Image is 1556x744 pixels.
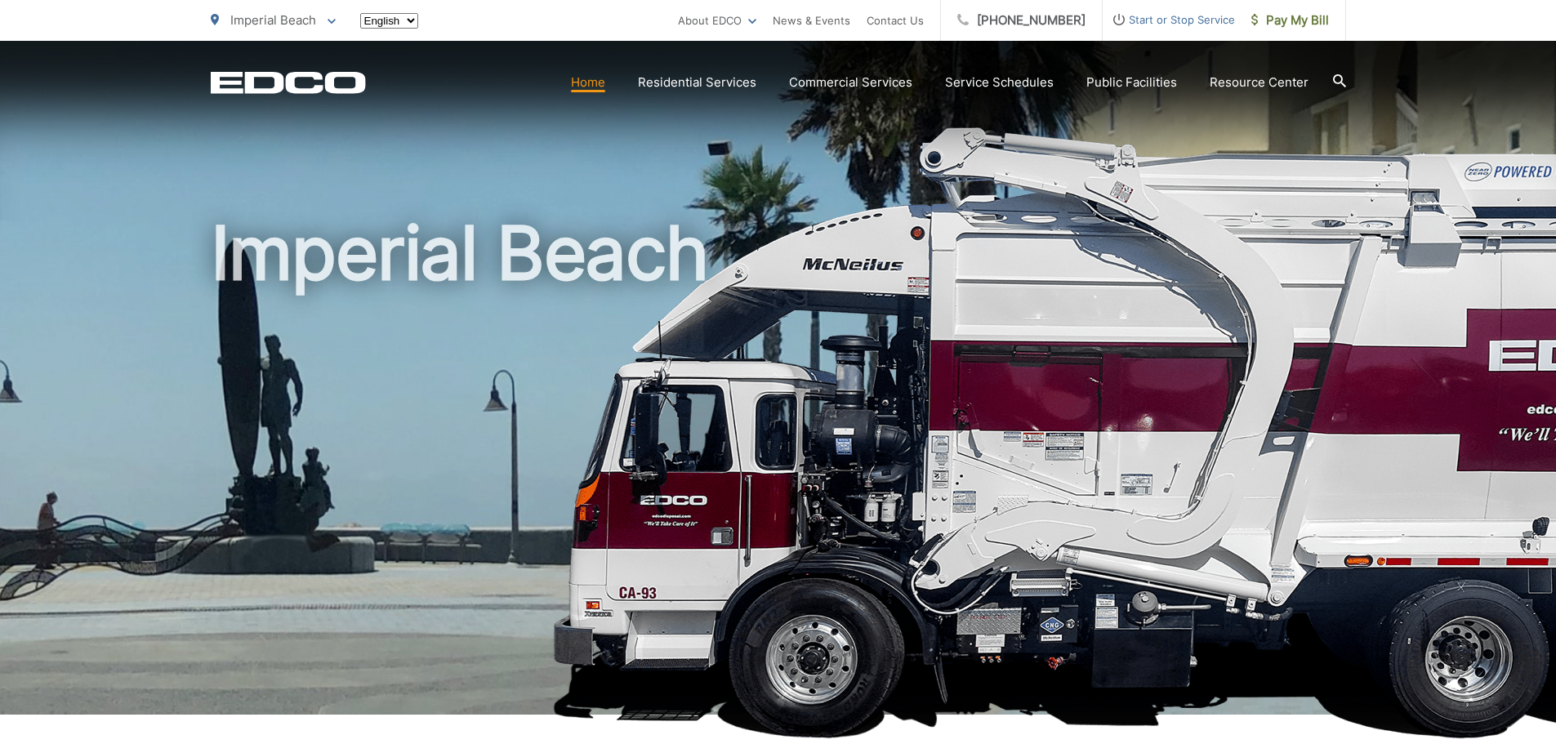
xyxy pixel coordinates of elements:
[230,12,316,28] span: Imperial Beach
[789,73,912,92] a: Commercial Services
[678,11,756,30] a: About EDCO
[867,11,924,30] a: Contact Us
[1251,11,1329,30] span: Pay My Bill
[211,212,1346,729] h1: Imperial Beach
[360,13,418,29] select: Select a language
[1086,73,1177,92] a: Public Facilities
[945,73,1054,92] a: Service Schedules
[638,73,756,92] a: Residential Services
[211,71,366,94] a: EDCD logo. Return to the homepage.
[1210,73,1309,92] a: Resource Center
[773,11,850,30] a: News & Events
[571,73,605,92] a: Home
